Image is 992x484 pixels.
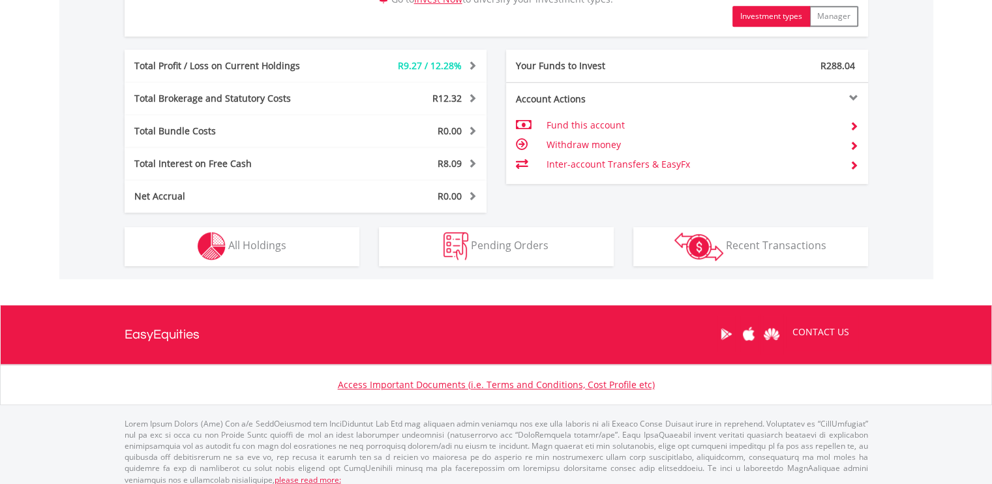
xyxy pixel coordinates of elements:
button: Manager [809,6,858,27]
div: Total Brokerage and Statutory Costs [125,92,336,105]
span: Pending Orders [471,238,549,252]
span: R9.27 / 12.28% [398,59,462,72]
div: Your Funds to Invest [506,59,687,72]
td: Withdraw money [546,135,839,155]
button: Pending Orders [379,227,614,266]
img: pending_instructions-wht.png [443,232,468,260]
a: CONTACT US [783,314,858,350]
span: All Holdings [228,238,286,252]
td: Fund this account [546,115,839,135]
div: Account Actions [506,93,687,106]
td: Inter-account Transfers & EasyFx [546,155,839,174]
img: holdings-wht.png [198,232,226,260]
button: Investment types [732,6,810,27]
div: Total Interest on Free Cash [125,157,336,170]
a: EasyEquities [125,305,200,364]
img: transactions-zar-wht.png [674,232,723,261]
a: Apple [738,314,760,354]
span: R288.04 [820,59,855,72]
div: Total Profit / Loss on Current Holdings [125,59,336,72]
span: R0.00 [438,190,462,202]
span: R8.09 [438,157,462,170]
div: Total Bundle Costs [125,125,336,138]
span: R12.32 [432,92,462,104]
span: R0.00 [438,125,462,137]
div: Net Accrual [125,190,336,203]
button: Recent Transactions [633,227,868,266]
a: Huawei [760,314,783,354]
button: All Holdings [125,227,359,266]
a: Access Important Documents (i.e. Terms and Conditions, Cost Profile etc) [338,378,655,391]
a: Google Play [715,314,738,354]
span: Recent Transactions [726,238,826,252]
